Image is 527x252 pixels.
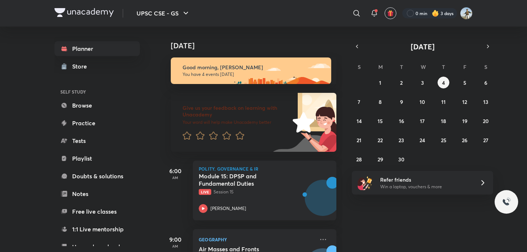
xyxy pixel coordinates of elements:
[420,118,425,125] abbr: September 17, 2025
[183,64,325,71] h6: Good morning, [PERSON_NAME]
[378,156,383,163] abbr: September 29, 2025
[171,41,344,50] h4: [DATE]
[480,77,492,88] button: September 6, 2025
[374,153,386,165] button: September 29, 2025
[199,235,314,244] p: Geography
[502,197,511,206] img: ttu
[480,115,492,127] button: September 20, 2025
[396,153,407,165] button: September 30, 2025
[199,167,330,171] p: Polity, Governance & IR
[211,205,246,212] p: [PERSON_NAME]
[421,63,426,70] abbr: Wednesday
[362,41,483,52] button: [DATE]
[396,134,407,146] button: September 23, 2025
[379,79,381,86] abbr: September 1, 2025
[296,177,336,228] img: unacademy
[400,98,403,105] abbr: September 9, 2025
[54,222,140,237] a: 1:1 Live mentorship
[183,105,290,118] h6: Give us your feedback on learning with Unacademy
[54,8,114,19] a: Company Logo
[54,85,140,98] h6: SELF STUDY
[160,175,190,180] p: AM
[54,59,140,74] a: Store
[199,172,290,187] h5: Module 15: DPSP and Fundamental Duties
[72,62,91,71] div: Store
[396,77,407,88] button: September 2, 2025
[374,115,386,127] button: September 15, 2025
[399,137,404,144] abbr: September 23, 2025
[417,96,428,108] button: September 10, 2025
[54,133,140,148] a: Tests
[356,156,362,163] abbr: September 28, 2025
[463,63,466,70] abbr: Friday
[417,115,428,127] button: September 17, 2025
[441,137,446,144] abbr: September 25, 2025
[358,98,360,105] abbr: September 7, 2025
[396,115,407,127] button: September 16, 2025
[460,7,473,20] img: Srikanth Rathod
[438,96,449,108] button: September 11, 2025
[483,98,488,105] abbr: September 13, 2025
[480,96,492,108] button: September 13, 2025
[54,116,140,130] a: Practice
[160,244,190,248] p: AM
[353,115,365,127] button: September 14, 2025
[462,98,467,105] abbr: September 12, 2025
[378,137,383,144] abbr: September 22, 2025
[438,134,449,146] button: September 25, 2025
[484,63,487,70] abbr: Saturday
[459,115,471,127] button: September 19, 2025
[438,77,449,88] button: September 4, 2025
[459,77,471,88] button: September 5, 2025
[358,63,361,70] abbr: Sunday
[438,115,449,127] button: September 18, 2025
[420,137,425,144] abbr: September 24, 2025
[387,10,394,17] img: avatar
[199,189,211,195] span: Live
[357,118,362,125] abbr: September 14, 2025
[441,98,446,105] abbr: September 11, 2025
[374,134,386,146] button: September 22, 2025
[380,183,471,190] p: Win a laptop, vouchers & more
[417,134,428,146] button: September 24, 2025
[353,96,365,108] button: September 7, 2025
[374,96,386,108] button: September 8, 2025
[399,118,404,125] abbr: September 16, 2025
[374,77,386,88] button: September 1, 2025
[54,204,140,219] a: Free live classes
[353,134,365,146] button: September 21, 2025
[353,153,365,165] button: September 28, 2025
[420,98,425,105] abbr: September 10, 2025
[160,235,190,244] h5: 9:00
[441,118,446,125] abbr: September 18, 2025
[268,93,336,152] img: feedback_image
[462,118,467,125] abbr: September 19, 2025
[400,79,403,86] abbr: September 2, 2025
[380,176,471,183] h6: Refer friends
[378,118,383,125] abbr: September 15, 2025
[411,42,435,52] span: [DATE]
[462,137,467,144] abbr: September 26, 2025
[385,7,396,19] button: avatar
[54,169,140,183] a: Doubts & solutions
[171,57,331,84] img: morning
[54,186,140,201] a: Notes
[54,98,140,113] a: Browse
[396,96,407,108] button: September 9, 2025
[480,134,492,146] button: September 27, 2025
[398,156,404,163] abbr: September 30, 2025
[183,71,325,77] p: You have 4 events [DATE]
[421,79,424,86] abbr: September 3, 2025
[54,8,114,17] img: Company Logo
[459,134,471,146] button: September 26, 2025
[442,79,445,86] abbr: September 4, 2025
[358,175,372,190] img: referral
[463,79,466,86] abbr: September 5, 2025
[483,118,489,125] abbr: September 20, 2025
[160,167,190,175] h5: 6:00
[54,41,140,56] a: Planner
[442,63,445,70] abbr: Thursday
[357,137,361,144] abbr: September 21, 2025
[459,96,471,108] button: September 12, 2025
[54,151,140,166] a: Playlist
